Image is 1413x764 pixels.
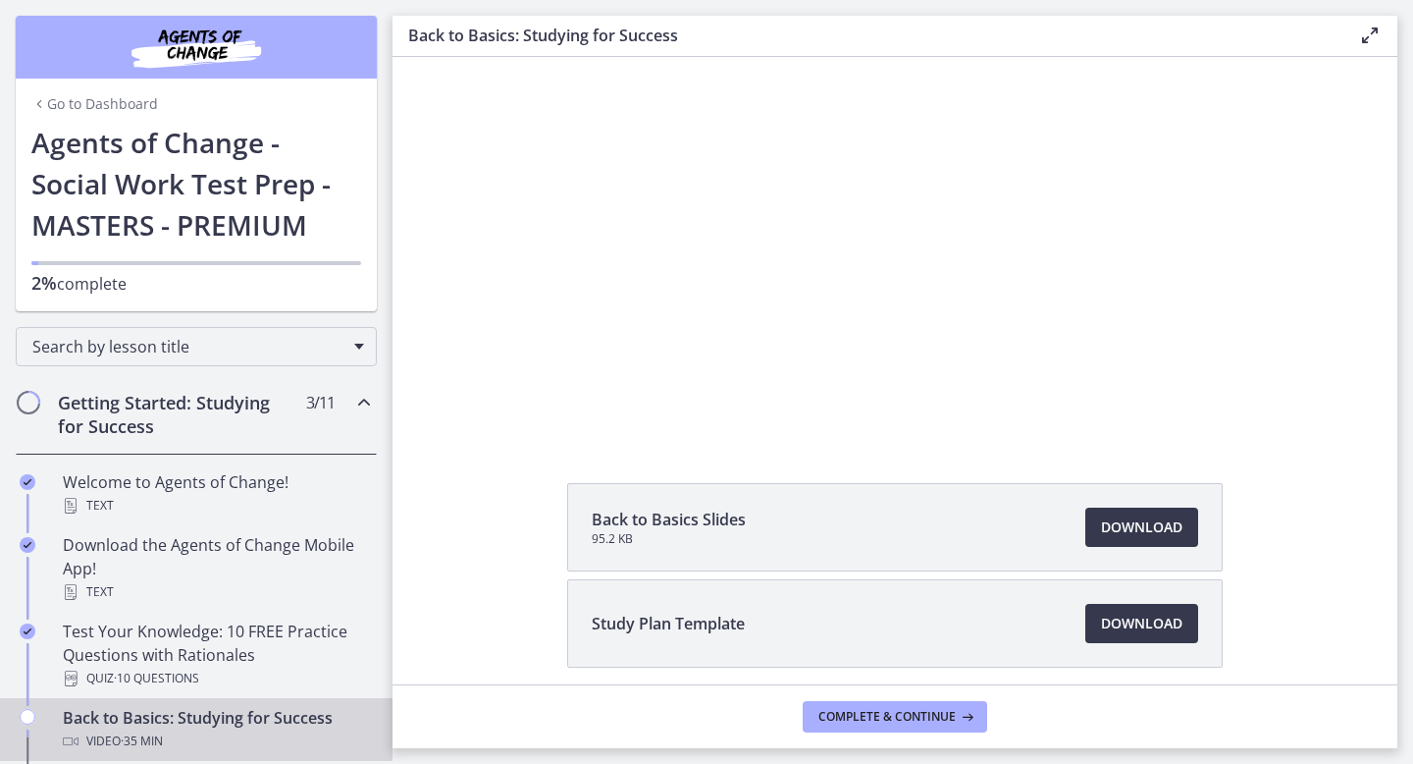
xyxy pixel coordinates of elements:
p: complete [31,271,361,296]
div: Download the Agents of Change Mobile App! [63,533,369,604]
div: Test Your Knowledge: 10 FREE Practice Questions with Rationales [63,620,369,690]
h3: Back to Basics: Studying for Success [408,24,1327,47]
i: Completed [20,537,35,553]
span: · 35 min [121,730,163,753]
div: Quiz [63,667,369,690]
i: Completed [20,474,35,490]
h1: Agents of Change - Social Work Test Prep - MASTERS - PREMIUM [31,122,361,246]
iframe: Video Lesson [392,57,1397,438]
div: Text [63,580,369,604]
div: Back to Basics: Studying for Success [63,706,369,753]
span: Download [1101,516,1182,539]
span: 3 / 11 [306,391,335,414]
i: Completed [20,624,35,639]
button: Complete & continue [803,701,987,733]
a: Download [1085,604,1198,643]
div: Text [63,494,369,518]
span: · 10 Questions [114,667,199,690]
div: Search by lesson title [16,327,377,366]
span: Back to Basics Slides [592,508,746,531]
img: Agents of Change [78,24,314,71]
span: 2% [31,271,57,295]
div: Video [63,730,369,753]
div: Welcome to Agents of Change! [63,470,369,518]
span: Search by lesson title [32,336,344,357]
span: 95.2 KB [592,531,746,547]
span: Complete & continue [818,709,956,725]
span: Study Plan Template [592,612,745,635]
a: Go to Dashboard [31,94,158,114]
a: Download [1085,508,1198,547]
span: Download [1101,612,1182,635]
h2: Getting Started: Studying for Success [58,391,297,438]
